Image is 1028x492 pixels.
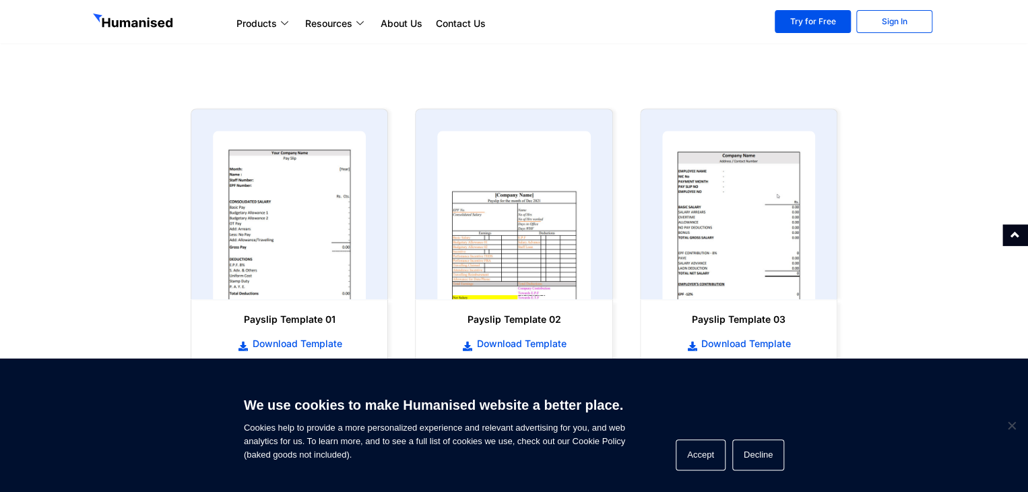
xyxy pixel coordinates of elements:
[732,439,784,470] button: Decline
[429,313,598,326] h6: Payslip Template 02
[429,16,492,32] a: Contact Us
[662,131,815,299] img: payslip template
[775,10,851,33] a: Try for Free
[856,10,932,33] a: Sign In
[205,336,374,351] a: Download Template
[213,131,366,299] img: payslip template
[374,16,429,32] a: About Us
[474,337,567,350] span: Download Template
[676,439,726,470] button: Accept
[205,313,374,326] h6: Payslip Template 01
[1004,419,1018,432] span: Decline
[698,337,791,350] span: Download Template
[654,336,823,351] a: Download Template
[249,337,342,350] span: Download Template
[429,336,598,351] a: Download Template
[244,389,625,462] span: Cookies help to provide a more personalized experience and relevant advertising for you, and web ...
[244,396,625,414] h6: We use cookies to make Humanised website a better place.
[230,16,298,32] a: Products
[298,16,374,32] a: Resources
[93,13,175,31] img: GetHumanised Logo
[437,131,590,299] img: payslip template
[654,313,823,326] h6: Payslip Template 03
